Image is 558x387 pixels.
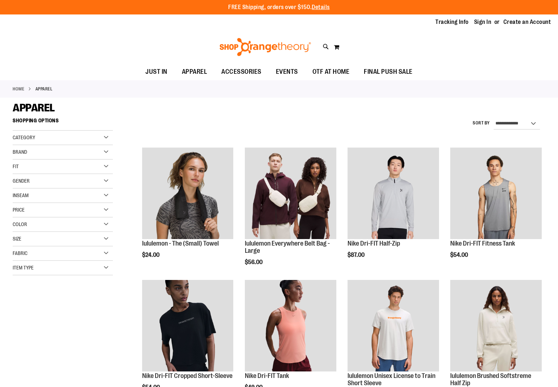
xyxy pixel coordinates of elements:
[474,18,491,26] a: Sign In
[13,114,113,131] strong: Shopping Options
[35,86,53,92] strong: APPAREL
[450,148,542,240] a: Nike Dri-FIT Fitness Tank
[182,64,207,80] span: APPAREL
[13,102,55,114] span: APPAREL
[13,163,19,169] span: Fit
[145,64,167,80] span: JUST IN
[348,148,439,240] a: Nike Dri-FIT Half-Zip
[13,135,35,140] span: Category
[450,148,542,239] img: Nike Dri-FIT Fitness Tank
[142,280,234,371] img: Nike Dri-FIT Cropped Short-Sleeve
[13,192,29,198] span: Inseam
[13,265,34,271] span: Item Type
[473,120,490,126] label: Sort By
[13,246,113,261] div: Fabric
[245,240,330,254] a: lululemon Everywhere Belt Bag - Large
[214,64,269,80] a: ACCESSORIES
[138,64,175,80] a: JUST IN
[13,217,113,232] div: Color
[13,232,113,246] div: Size
[305,64,357,80] a: OTF AT HOME
[142,372,233,379] a: Nike Dri-FIT Cropped Short-Sleeve
[13,149,27,155] span: Brand
[142,280,234,373] a: Nike Dri-FIT Cropped Short-Sleeve
[142,148,234,240] a: lululemon - The (Small) Towel
[218,38,312,56] img: Shop Orangetheory
[245,148,336,240] a: lululemon Everywhere Belt Bag - Large
[142,148,234,239] img: lululemon - The (Small) Towel
[245,280,336,373] a: Nike Dri-FIT Tank
[13,145,113,160] div: Brand
[13,160,113,174] div: Fit
[364,64,413,80] span: FINAL PUSH SALE
[13,261,113,275] div: Item Type
[348,252,366,258] span: $87.00
[13,86,24,92] a: Home
[241,144,340,284] div: product
[142,252,161,258] span: $24.00
[245,259,264,265] span: $56.00
[348,280,439,371] img: lululemon Unisex License to Train Short Sleeve
[13,203,113,217] div: Price
[175,64,214,80] a: APPAREL
[13,221,27,227] span: Color
[13,131,113,145] div: Category
[269,64,305,80] a: EVENTS
[13,250,27,256] span: Fabric
[13,236,21,242] span: Size
[312,4,330,10] a: Details
[450,252,469,258] span: $54.00
[13,207,25,213] span: Price
[450,280,542,373] a: lululemon Brushed Softstreme Half Zip
[348,372,435,387] a: lululemon Unisex License to Train Short Sleeve
[344,144,443,277] div: product
[228,3,330,12] p: FREE Shipping, orders over $150.
[13,178,30,184] span: Gender
[503,18,551,26] a: Create an Account
[142,240,219,247] a: lululemon - The (Small) Towel
[245,148,336,239] img: lululemon Everywhere Belt Bag - Large
[245,280,336,371] img: Nike Dri-FIT Tank
[357,64,420,80] a: FINAL PUSH SALE
[348,280,439,373] a: lululemon Unisex License to Train Short Sleeve
[348,240,400,247] a: Nike Dri-FIT Half-Zip
[245,372,289,379] a: Nike Dri-FIT Tank
[221,64,261,80] span: ACCESSORIES
[276,64,298,80] span: EVENTS
[348,148,439,239] img: Nike Dri-FIT Half-Zip
[450,372,531,387] a: lululemon Brushed Softstreme Half Zip
[447,144,545,277] div: product
[13,188,113,203] div: Inseam
[435,18,469,26] a: Tracking Info
[139,144,237,277] div: product
[450,280,542,371] img: lululemon Brushed Softstreme Half Zip
[450,240,515,247] a: Nike Dri-FIT Fitness Tank
[13,174,113,188] div: Gender
[312,64,350,80] span: OTF AT HOME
